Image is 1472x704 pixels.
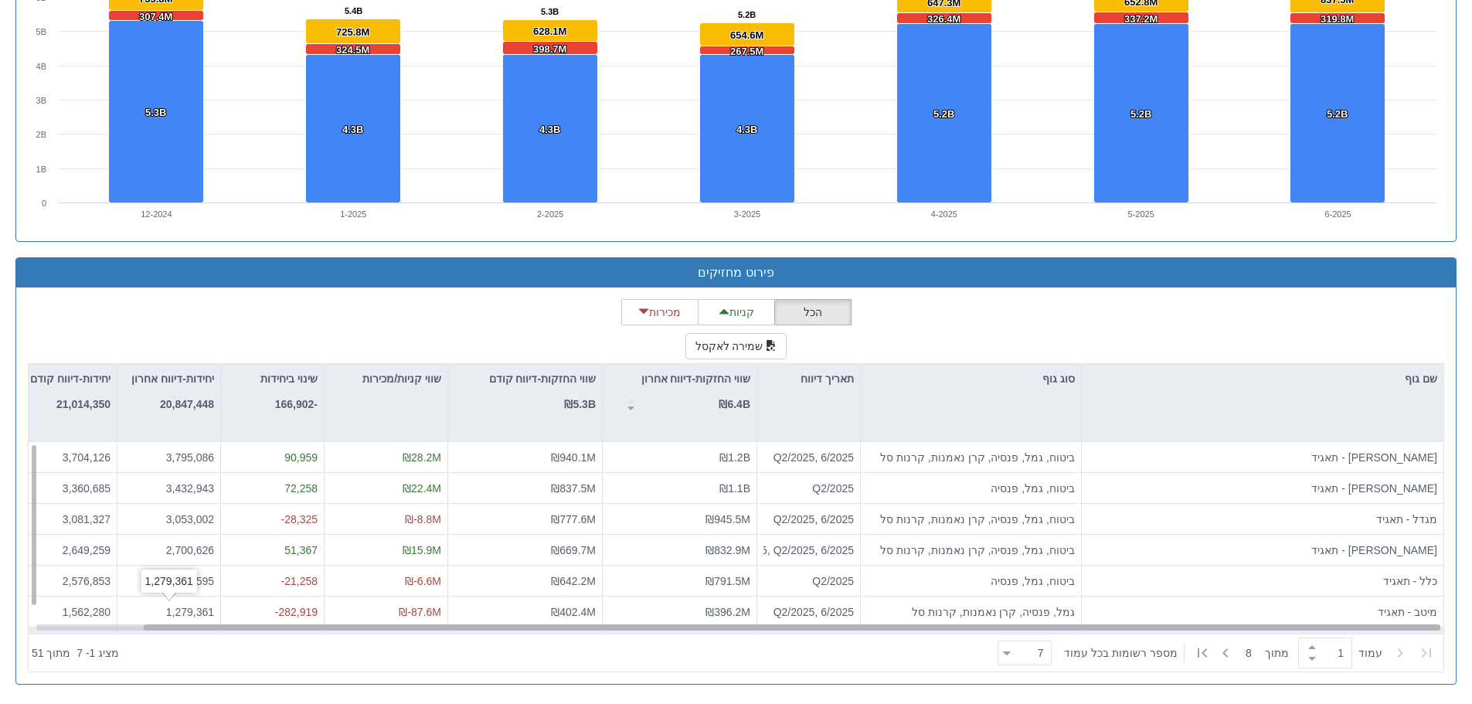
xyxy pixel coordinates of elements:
tspan: 4.3B [736,124,757,135]
tspan: 628.1M [533,26,566,37]
div: 2,555,595 [124,573,214,589]
text: 5B [36,27,46,36]
tspan: 5.2B [1130,108,1151,120]
button: הכל [774,299,852,325]
text: 2-2025 [537,209,563,219]
text: 3-2025 [734,209,760,219]
span: ₪940.1M [551,451,596,464]
div: Q2/2025 [763,481,854,496]
div: Q2/2025 [763,573,854,589]
span: ₪1.2B [719,451,750,464]
text: 6-2025 [1324,209,1351,219]
div: -282,919 [227,604,318,620]
span: ₪396.2M [705,606,750,618]
div: מיטב - תאגיד [1088,604,1437,620]
p: שווי החזקות-דיווח קודם [489,370,596,387]
text: 1-2025 [340,209,366,219]
strong: 20,847,448 [160,398,214,410]
text: 5-2025 [1128,209,1154,219]
div: 3,795,086 [124,450,214,465]
button: שמירה לאקסל [685,333,787,359]
div: 3,704,126 [20,450,110,465]
p: שווי החזקות-דיווח אחרון [641,370,750,387]
div: -28,325 [227,512,318,527]
h3: פירוט מחזיקים [28,266,1444,280]
span: ₪-87.6M [399,606,441,618]
div: Q2/2025, 6/2025 [763,450,854,465]
span: ‏מספר רשומות בכל עמוד [1064,645,1178,661]
div: Q2/2025, 6/2025 [763,604,854,620]
tspan: 324.5M [336,44,369,56]
span: ₪402.4M [551,606,596,618]
text: 3B [36,96,46,105]
p: יחידות-דיווח אחרון [131,370,214,387]
tspan: 267.5M [730,46,763,57]
tspan: 5.2B [1327,108,1348,120]
tspan: 326.4M [927,13,960,25]
div: 1,279,361 [141,570,197,593]
tspan: 307.4M [139,11,172,22]
span: ₪-6.6M [405,575,441,587]
div: [PERSON_NAME] - תאגיד [1088,450,1437,465]
div: שווי קניות/מכירות [325,364,447,393]
button: מכירות [621,299,699,325]
text: 2B [36,130,46,139]
span: ₪837.5M [551,482,596,495]
span: ₪-8.8M [405,513,441,525]
span: ₪28.2M [403,451,441,464]
div: ביטוח, גמל, פנסיה, קרן נאמנות, קרנות סל [867,450,1075,465]
strong: -166,902 [275,398,318,410]
tspan: 5.2B [933,108,954,120]
text: 12-2024 [141,209,172,219]
div: כלל - תאגיד [1088,573,1437,589]
div: 3,081,327 [20,512,110,527]
div: שם גוף [1082,364,1443,393]
span: ‏עמוד [1358,645,1382,661]
div: 3,053,002 [124,512,214,527]
div: ביטוח, גמל, פנסיה, קרן נאמנות, קרנות סל [867,542,1075,558]
button: קניות [698,299,775,325]
div: 3,360,685 [20,481,110,496]
div: 1,279,361 [124,604,214,620]
tspan: 725.8M [336,26,369,38]
span: ₪669.7M [551,544,596,556]
tspan: 5.3B [145,107,166,118]
div: 2,576,853 [20,573,110,589]
div: סוג גוף [861,364,1081,393]
div: 72,258 [227,481,318,496]
strong: ₪5.3B [564,398,596,410]
strong: ₪6.4B [719,398,750,410]
div: Q1/2025, Q2/2025, 6/2025 [763,542,854,558]
div: 2,649,259 [20,542,110,558]
div: ‏ מתוך [991,636,1440,670]
tspan: 4.3B [539,124,560,135]
div: ביטוח, גמל, פנסיה [867,481,1075,496]
span: ₪777.6M [551,513,596,525]
div: 3,432,943 [124,481,214,496]
tspan: 4.3B [342,124,363,135]
div: ביטוח, גמל, פנסיה, קרן נאמנות, קרנות סל [867,512,1075,527]
span: ₪791.5M [705,575,750,587]
span: ₪22.4M [403,482,441,495]
div: [PERSON_NAME] - תאגיד [1088,481,1437,496]
div: תאריך דיווח [757,364,860,393]
div: גמל, פנסיה, קרן נאמנות, קרנות סל [867,604,1075,620]
tspan: 319.8M [1321,13,1354,25]
div: 2,700,626 [124,542,214,558]
text: 4-2025 [931,209,957,219]
div: ביטוח, גמל, פנסיה [867,573,1075,589]
p: יחידות-דיווח קודם [30,370,110,387]
strong: 21,014,350 [56,398,110,410]
span: ₪15.9M [403,544,441,556]
div: ‏מציג 1 - 7 ‏ מתוך 51 [32,636,119,670]
tspan: 5.4B [345,6,362,15]
tspan: 654.6M [730,29,763,41]
tspan: 398.7M [533,43,566,55]
div: 1,562,280 [20,604,110,620]
span: ₪945.5M [705,513,750,525]
text: 4B [36,62,46,71]
tspan: 337.2M [1124,13,1158,25]
text: 1B [36,165,46,174]
span: ₪832.9M [705,544,750,556]
span: ₪1.1B [719,482,750,495]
